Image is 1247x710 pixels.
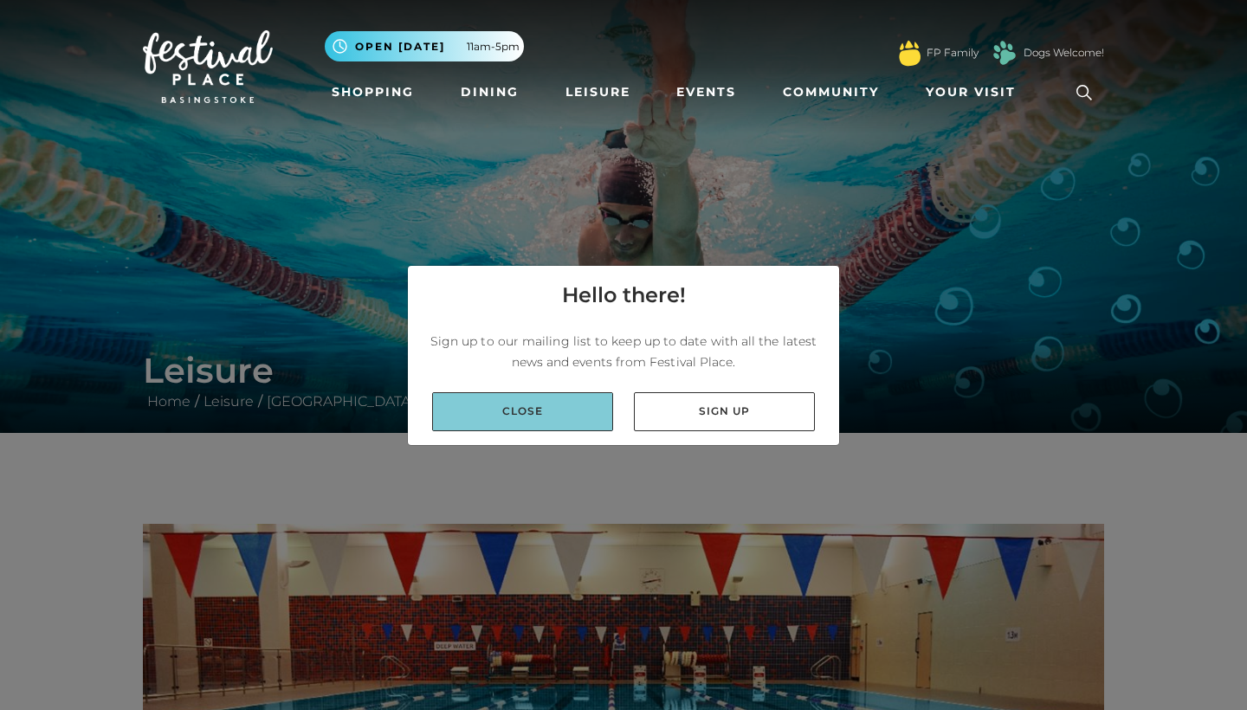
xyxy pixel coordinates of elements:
a: FP Family [927,45,979,61]
span: Open [DATE] [355,39,445,55]
h4: Hello there! [562,280,686,311]
span: 11am-5pm [467,39,520,55]
a: Dogs Welcome! [1024,45,1104,61]
a: Close [432,392,613,431]
img: Festival Place Logo [143,30,273,103]
span: Your Visit [926,83,1016,101]
a: Sign up [634,392,815,431]
a: Community [776,76,886,108]
a: Shopping [325,76,421,108]
a: Dining [454,76,526,108]
a: Events [669,76,743,108]
a: Your Visit [919,76,1031,108]
p: Sign up to our mailing list to keep up to date with all the latest news and events from Festival ... [422,331,825,372]
button: Open [DATE] 11am-5pm [325,31,524,61]
a: Leisure [559,76,637,108]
